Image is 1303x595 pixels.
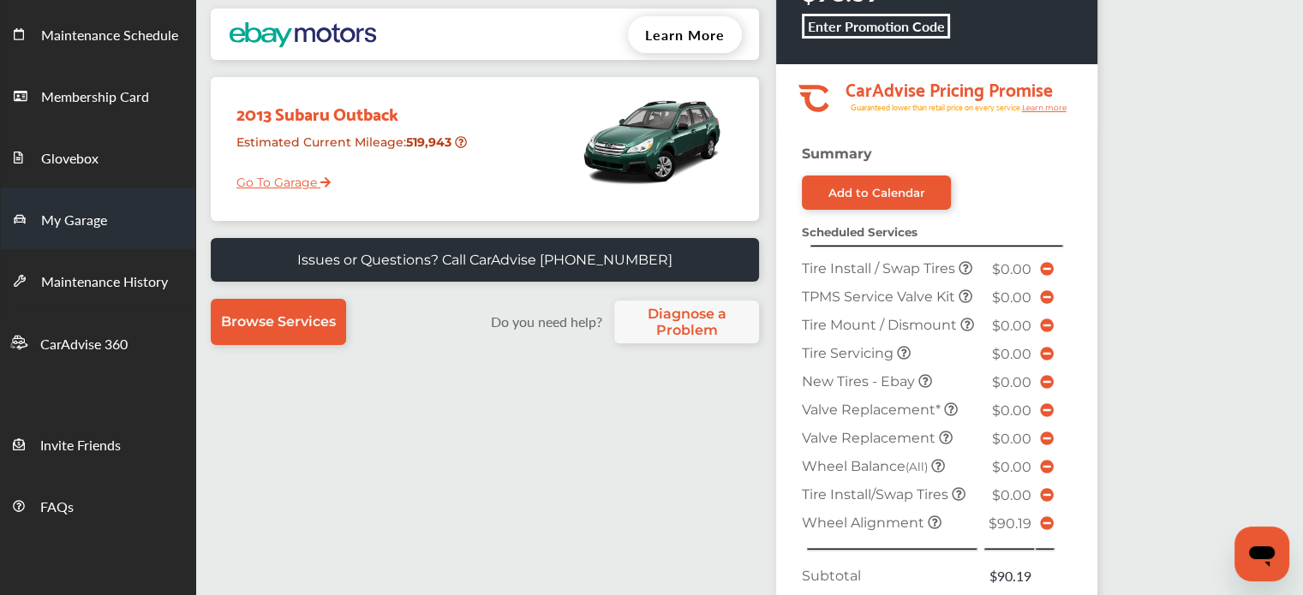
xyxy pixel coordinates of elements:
[992,402,1031,419] span: $0.00
[992,289,1031,306] span: $0.00
[992,318,1031,334] span: $0.00
[802,260,959,277] span: Tire Install / Swap Tires
[992,487,1031,503] span: $0.00
[989,515,1031,532] span: $90.19
[1,187,195,249] a: My Garage
[41,148,99,170] span: Glovebox
[802,486,952,503] span: Tire Install/Swap Tires
[802,402,944,418] span: Valve Replacement*
[1,126,195,187] a: Glovebox
[802,146,872,162] strong: Summary
[41,210,107,232] span: My Garage
[808,16,945,36] b: Enter Promotion Code
[1234,527,1289,581] iframe: Button to launch messaging window
[992,459,1031,475] span: $0.00
[802,317,960,333] span: Tire Mount / Dismount
[1,3,195,64] a: Maintenance Schedule
[297,252,672,268] p: Issues or Questions? Call CarAdvise [PHONE_NUMBER]
[802,345,897,361] span: Tire Servicing
[41,271,168,294] span: Maintenance History
[623,306,750,338] span: Diagnose a Problem
[224,162,331,194] a: Go To Garage
[798,562,983,590] td: Subtotal
[211,238,759,282] a: Issues or Questions? Call CarAdvise [PHONE_NUMBER]
[802,176,951,210] a: Add to Calendar
[992,261,1031,277] span: $0.00
[802,515,928,531] span: Wheel Alignment
[983,562,1036,590] td: $90.19
[406,134,455,150] strong: 519,943
[41,25,178,47] span: Maintenance Schedule
[224,86,475,128] div: 2013 Subaru Outback
[579,86,725,197] img: mobile_8161_st0640_046.jpg
[802,458,931,474] span: Wheel Balance
[992,431,1031,447] span: $0.00
[828,186,925,199] div: Add to Calendar
[224,128,475,171] div: Estimated Current Mileage :
[645,25,725,45] span: Learn More
[802,225,917,239] strong: Scheduled Services
[211,299,346,345] a: Browse Services
[850,102,1021,113] tspan: Guaranteed lower than retail price on every service.
[802,373,918,390] span: New Tires - Ebay
[906,460,928,473] small: (All)
[845,73,1052,104] tspan: CarAdvise Pricing Promise
[992,374,1031,390] span: $0.00
[802,289,959,305] span: TPMS Service Valve Kit
[482,312,610,331] label: Do you need help?
[40,334,128,356] span: CarAdvise 360
[41,86,149,109] span: Membership Card
[40,497,74,519] span: FAQs
[1,249,195,311] a: Maintenance History
[992,346,1031,362] span: $0.00
[1,64,195,126] a: Membership Card
[1021,103,1067,112] tspan: Learn more
[221,313,336,330] span: Browse Services
[614,300,759,343] a: Diagnose a Problem
[802,430,939,446] span: Valve Replacement
[40,435,121,457] span: Invite Friends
